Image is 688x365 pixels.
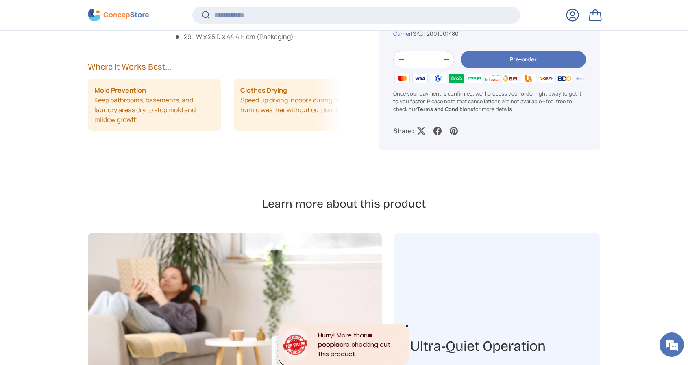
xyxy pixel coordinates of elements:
[88,79,221,131] li: Keep bathrooms, basements, and laundry areas dry to stop mold and mildew growth.
[88,61,340,72] h2: Where It Works Best...
[461,51,586,68] button: Pre-order
[393,126,414,136] p: Share:
[133,4,153,24] div: Minimize live chat window
[465,72,483,85] img: maya
[393,30,411,37] a: Carrier
[427,30,459,37] span: 2001001480
[234,79,367,131] li: Speed up drying indoors during rainy or humid weather without outdoor lines.
[555,72,573,85] img: bdo
[429,72,447,85] img: gcash
[410,337,584,356] h3: Ultra-Quiet Operation
[519,72,537,85] img: ubp
[574,72,592,85] img: metrobank
[393,72,411,85] img: master
[411,30,459,37] span: |
[47,102,112,185] span: We're online!
[447,72,465,85] img: grabpay
[538,72,555,85] img: qrph
[94,85,146,95] strong: Mold Prevention
[413,30,425,37] span: SKU:
[411,72,429,85] img: visa
[42,46,137,56] div: Chat with us now
[501,72,519,85] img: bpi
[88,9,149,22] img: ConcepStore
[405,324,409,328] div: Close
[393,89,586,113] p: Once your payment is confirmed, we'll process your order right away to get it to you faster. Plea...
[417,105,473,112] a: Terms and Conditions
[262,196,426,211] h2: Learn more about this product
[240,85,287,95] strong: Clothes Drying
[483,72,501,85] img: billease
[174,32,294,41] span: 29.1 W x 25 D x 44.4 H cm (Packaging)
[4,222,155,250] textarea: Type your message and hit 'Enter'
